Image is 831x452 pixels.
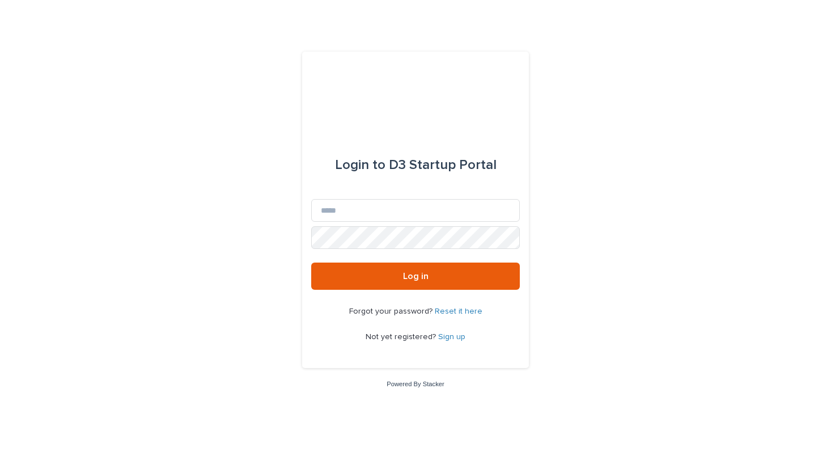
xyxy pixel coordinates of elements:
[311,263,520,290] button: Log in
[387,381,444,387] a: Powered By Stacker
[349,307,435,315] span: Forgot your password?
[366,333,438,341] span: Not yet registered?
[435,307,482,315] a: Reset it here
[335,149,497,181] div: D3 Startup Portal
[379,79,453,113] img: q0dI35fxT46jIlCv2fcp
[335,158,385,172] span: Login to
[403,272,429,281] span: Log in
[438,333,465,341] a: Sign up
